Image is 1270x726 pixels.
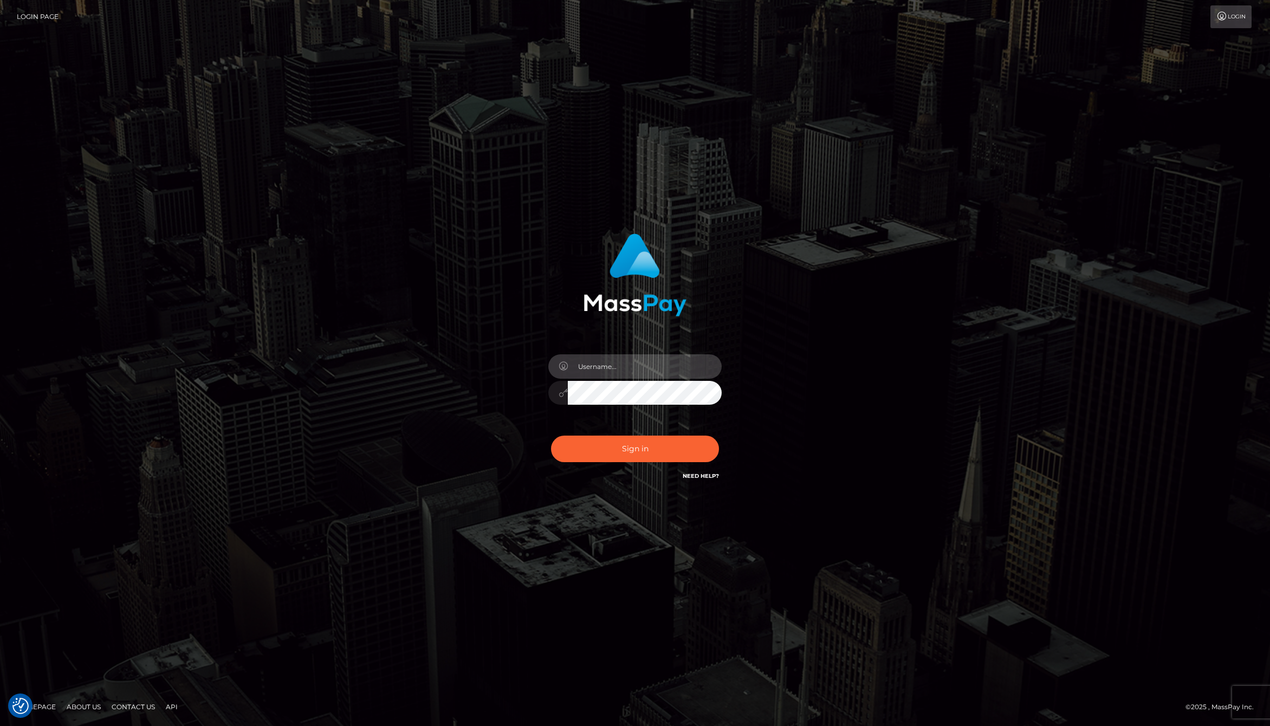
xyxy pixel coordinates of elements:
a: Need Help? [683,472,719,479]
button: Sign in [551,436,719,462]
a: API [161,698,182,715]
button: Consent Preferences [12,698,29,714]
img: Revisit consent button [12,698,29,714]
div: © 2025 , MassPay Inc. [1185,701,1262,713]
a: Homepage [12,698,60,715]
a: Login [1210,5,1252,28]
a: About Us [62,698,105,715]
a: Login Page [17,5,59,28]
a: Contact Us [107,698,159,715]
input: Username... [568,354,722,379]
img: MassPay Login [584,234,686,316]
